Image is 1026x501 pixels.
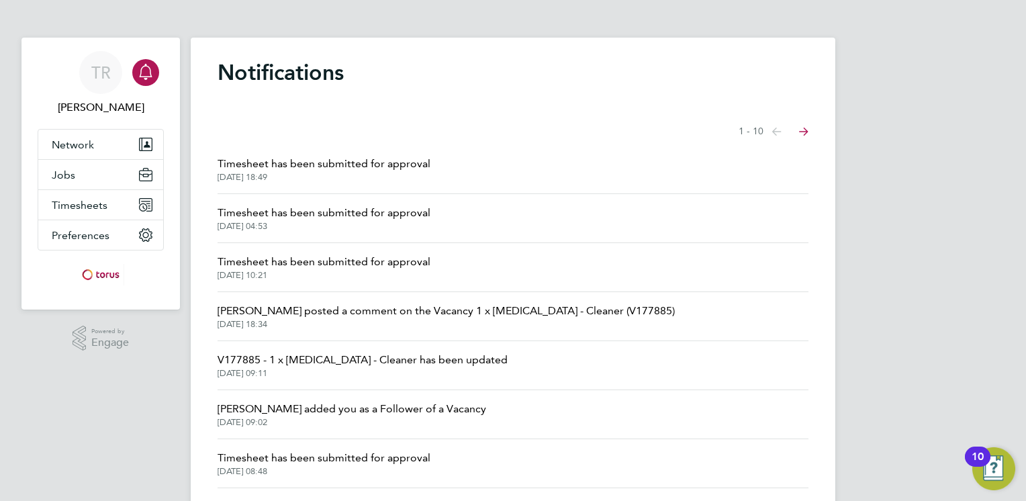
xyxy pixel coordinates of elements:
a: TR[PERSON_NAME] [38,51,164,116]
span: Jobs [52,169,75,181]
span: Tracey Radford [38,99,164,116]
span: [DATE] 18:34 [218,319,675,330]
button: Jobs [38,160,163,189]
a: Go to home page [38,264,164,285]
button: Timesheets [38,190,163,220]
a: [PERSON_NAME] added you as a Follower of a Vacancy[DATE] 09:02 [218,401,486,428]
span: [DATE] 04:53 [218,221,430,232]
span: Network [52,138,94,151]
img: torus-logo-retina.png [77,264,124,285]
button: Preferences [38,220,163,250]
button: Network [38,130,163,159]
span: V177885 - 1 x [MEDICAL_DATA] - Cleaner has been updated [218,352,508,368]
a: Timesheet has been submitted for approval[DATE] 18:49 [218,156,430,183]
button: Open Resource Center, 10 new notifications [972,447,1015,490]
span: Timesheet has been submitted for approval [218,205,430,221]
a: [PERSON_NAME] posted a comment on the Vacancy 1 x [MEDICAL_DATA] - Cleaner (V177885)[DATE] 18:34 [218,303,675,330]
h1: Notifications [218,59,808,86]
span: [DATE] 10:21 [218,270,430,281]
span: Timesheet has been submitted for approval [218,156,430,172]
div: 10 [972,457,984,474]
span: [PERSON_NAME] added you as a Follower of a Vacancy [218,401,486,417]
span: [DATE] 08:48 [218,466,430,477]
span: [DATE] 09:11 [218,368,508,379]
span: Powered by [91,326,129,337]
span: Preferences [52,229,109,242]
a: Timesheet has been submitted for approval[DATE] 08:48 [218,450,430,477]
nav: Select page of notifications list [739,118,808,145]
span: Timesheet has been submitted for approval [218,254,430,270]
span: [PERSON_NAME] posted a comment on the Vacancy 1 x [MEDICAL_DATA] - Cleaner (V177885) [218,303,675,319]
span: Timesheet has been submitted for approval [218,450,430,466]
a: V177885 - 1 x [MEDICAL_DATA] - Cleaner has been updated[DATE] 09:11 [218,352,508,379]
span: 1 - 10 [739,125,763,138]
a: Timesheet has been submitted for approval[DATE] 04:53 [218,205,430,232]
span: Engage [91,337,129,349]
a: Timesheet has been submitted for approval[DATE] 10:21 [218,254,430,281]
span: [DATE] 18:49 [218,172,430,183]
a: Powered byEngage [73,326,130,351]
span: Timesheets [52,199,107,212]
span: [DATE] 09:02 [218,417,486,428]
nav: Main navigation [21,38,180,310]
span: TR [91,64,111,81]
